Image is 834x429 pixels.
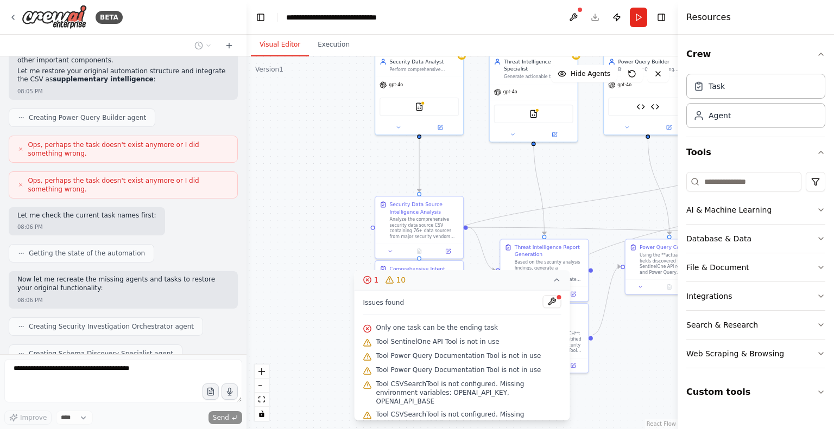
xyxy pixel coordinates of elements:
button: Open in side panel [649,123,689,132]
button: Custom tools [686,377,825,407]
span: Tool CSVSearchTool is not configured. Missing environment variables: OPENAI_API_KEY, OPENAI_API_BASE [376,380,561,406]
div: Agent [709,110,731,121]
g: Edge from 53853364-1525-4791-864e-2de1d0bc62dd to 556d272e-9637-4593-bdb4-cbe465f6cade [416,138,423,192]
strong: supplementary intelligence [53,75,153,83]
button: No output available [404,247,434,255]
div: 08:06 PM [17,223,43,231]
button: Upload files [203,383,219,400]
nav: breadcrumb [286,12,400,23]
div: Crew [686,69,825,137]
button: Open in side panel [436,247,460,255]
div: Database & Data [686,233,751,244]
g: Edge from 5e03a3d9-f94c-4920-990c-9b401f4d5db8 to ae373253-a5da-445b-a24b-a7c2dbcb62d8 [416,145,766,256]
button: Click to speak your automation idea [222,383,238,400]
button: AI & Machine Learning [686,196,825,224]
button: toggle interactivity [255,407,269,421]
div: Security Data Source Intelligence Analysis [390,201,459,215]
button: Open in side panel [420,123,460,132]
span: 10 [396,274,406,285]
span: gpt-4o [617,82,631,88]
button: Improve [4,411,52,425]
g: Edge from 556d272e-9637-4593-bdb4-cbe465f6cade to ad0f3303-0b68-47b0-9531-f80da5bc91e3 [468,224,745,235]
g: Edge from b74a4761-b587-4963-bb3e-4425587477df to 49101c37-8fa1-4019-9d62-fb131952c5df [530,138,548,235]
div: Power Query BuilderBuild Power Queries using **ONLY the actual SentinelOne field names discovered... [603,53,692,135]
div: Threat Intelligence Report Generation [515,244,584,258]
button: File & Document [686,253,825,281]
button: Hide Agents [551,65,617,82]
img: Power Query Documentation Tool [636,103,645,111]
span: 1 [374,274,379,285]
span: Ops, perhaps the task doesn't exist anymore or I did something wrong. [28,140,229,158]
button: zoom in [255,364,269,379]
span: Improve [20,413,47,422]
button: Hide right sidebar [654,10,669,25]
span: Hide Agents [571,69,610,78]
div: SentinelOne Schema Discovery and Field Mapping [515,308,584,329]
div: Threat Intelligence Report GenerationBased on the security analysis findings, generate a comprehe... [500,239,589,302]
div: Threat Intelligence Specialist [504,58,573,72]
button: Database & Data [686,225,825,253]
div: AI & Machine Learning [686,204,772,215]
button: Web Scraping & Browsing [686,340,825,368]
button: Open in side panel [561,361,585,370]
h4: Resources [686,11,731,24]
div: Using the **actual schema fields discovered from SentinelOne API responses** and Power Query docu... [640,252,709,275]
span: Creating Security Investigation Orchestrator agent [29,322,194,331]
div: SentinelOne Schema Discovery and Field Mapping**SEARCH-FIRST APPROACH**: For each data source ide... [500,303,589,374]
button: Execution [309,34,358,56]
div: Security Data Analyst [390,58,459,65]
div: Threat Intelligence SpecialistGenerate actionable threat intelligence reports by correlating secu... [489,53,578,142]
div: Analyze the comprehensive security data source CSV containing 76+ data sources from major securit... [390,216,459,239]
span: gpt-4o [503,89,517,95]
p: Let me check the current task names first: [17,212,156,220]
div: Version 1 [255,65,283,74]
span: Issues found [363,298,405,307]
div: Search & Research [686,319,758,330]
span: Only one task can be the ending task [376,323,498,332]
button: fit view [255,393,269,407]
p: Now let me recreate the missing agents and tasks to restore your original functionality: [17,276,229,292]
button: Open in side panel [561,290,585,298]
button: Crew [686,39,825,69]
div: 08:06 PM [17,296,43,304]
div: **SEARCH-FIRST APPROACH**: For each data source identified in intent analysis, use Security Data ... [515,331,584,354]
div: Power Query Builder [618,58,688,65]
div: React Flow controls [255,364,269,421]
button: 110 [355,270,570,290]
button: Integrations [686,282,825,310]
div: Web Scraping & Browsing [686,348,784,359]
a: React Flow attribution [647,421,676,427]
span: Tool Power Query Documentation Tool is not in use [376,366,541,374]
span: Creating Power Query Builder agent [29,113,146,122]
span: Getting the state of the automation [29,249,145,258]
div: Security Data Source Intelligence AnalysisAnalyze the comprehensive security data source CSV cont... [375,196,464,259]
span: Tool Power Query Documentation Tool is not in use [376,351,541,360]
span: Creating Schema Discovery Specialist agent [29,349,173,358]
button: No output available [654,283,685,291]
button: Switch to previous chat [190,39,216,52]
div: Generate actionable threat intelligence reports by correlating security data patterns, identifyin... [504,74,573,80]
div: File & Document [686,262,749,273]
div: Integrations [686,291,732,302]
div: Comprehensive Intent Analysis and Entity Extraction [390,265,459,286]
g: Edge from 2a30e930-abba-4ba6-a649-fabec189c95e to ebc5aa3a-c7a3-4464-897a-82d874287779 [593,263,621,338]
div: Power Query Construction [640,244,705,251]
img: Security Data Source Intelligence Tool [650,103,659,111]
g: Edge from cdf2a29c-4a73-4ddd-aea8-9253a9e9be0f to ebc5aa3a-c7a3-4464-897a-82d874287779 [645,138,673,235]
div: 08:05 PM [17,87,43,95]
div: Power Query ConstructionUsing the **actual schema fields discovered from SentinelOne API response... [624,239,713,294]
img: CSVSearchTool [529,110,538,118]
button: Visual Editor [251,34,309,56]
button: Start a new chat [220,39,238,52]
button: zoom out [255,379,269,393]
img: CSVSearchTool [415,103,424,111]
p: Let me restore your original automation structure and integrate the CSV as : [17,67,229,84]
div: Security Data AnalystPerform comprehensive analysis of the uploaded security data source CSV to i... [375,53,464,135]
div: Comprehensive Intent Analysis and Entity ExtractionAnalyze user query "{user_query}" using Securi... [375,260,464,331]
div: Based on the security analysis findings, generate a comprehensive threat intelligence report. Cor... [515,259,584,282]
button: Send [208,411,242,424]
div: Task [709,81,725,92]
span: Ops, perhaps the task doesn't exist anymore or I did something wrong. [28,176,229,194]
button: Hide left sidebar [253,10,268,25]
span: Tool SentinelOne API Tool is not in use [376,337,500,346]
